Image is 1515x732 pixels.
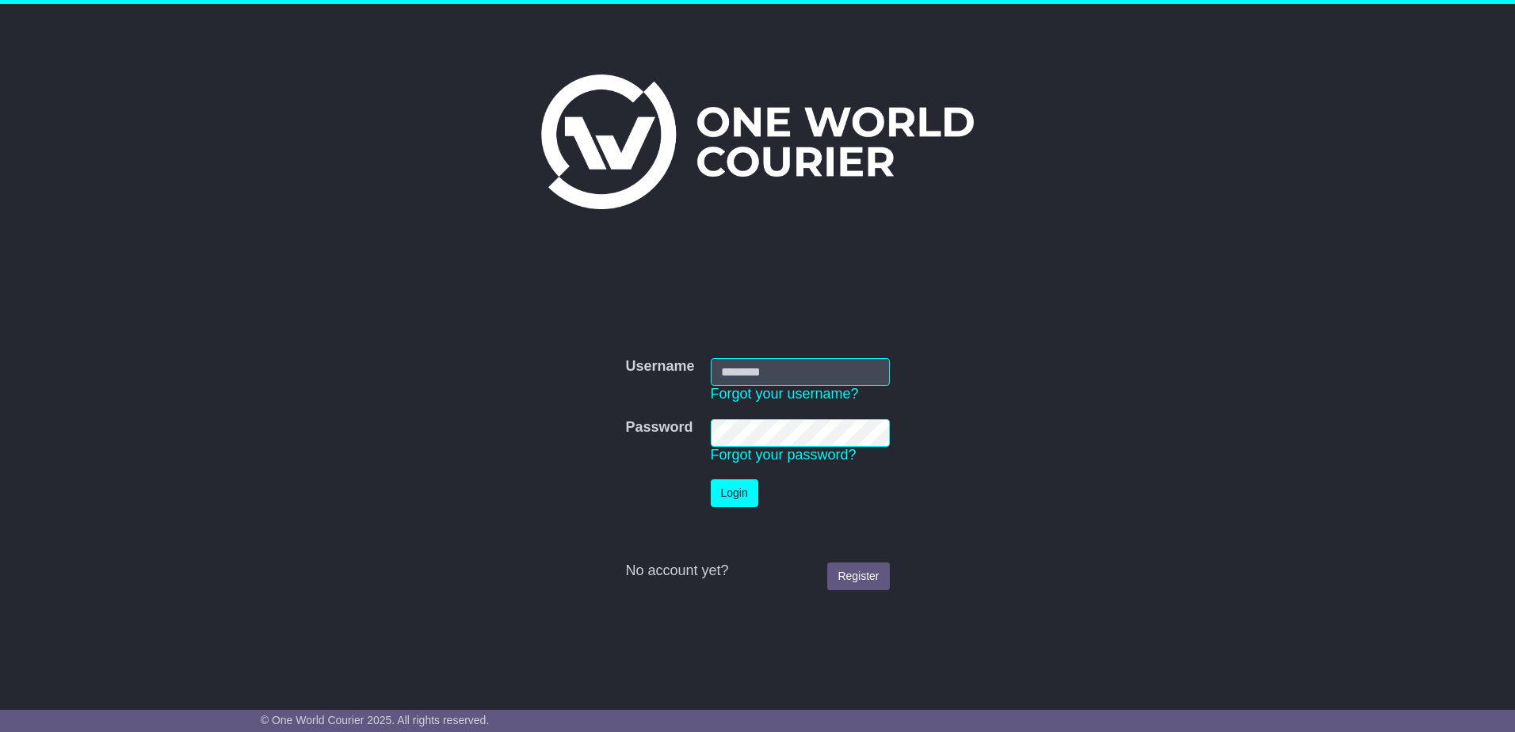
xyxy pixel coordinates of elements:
a: Forgot your username? [711,386,859,402]
span: © One World Courier 2025. All rights reserved. [261,714,490,726]
div: No account yet? [625,562,889,580]
img: One World [541,74,974,209]
label: Username [625,358,694,376]
a: Register [827,562,889,590]
a: Forgot your password? [711,447,857,463]
label: Password [625,419,693,437]
button: Login [711,479,758,507]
